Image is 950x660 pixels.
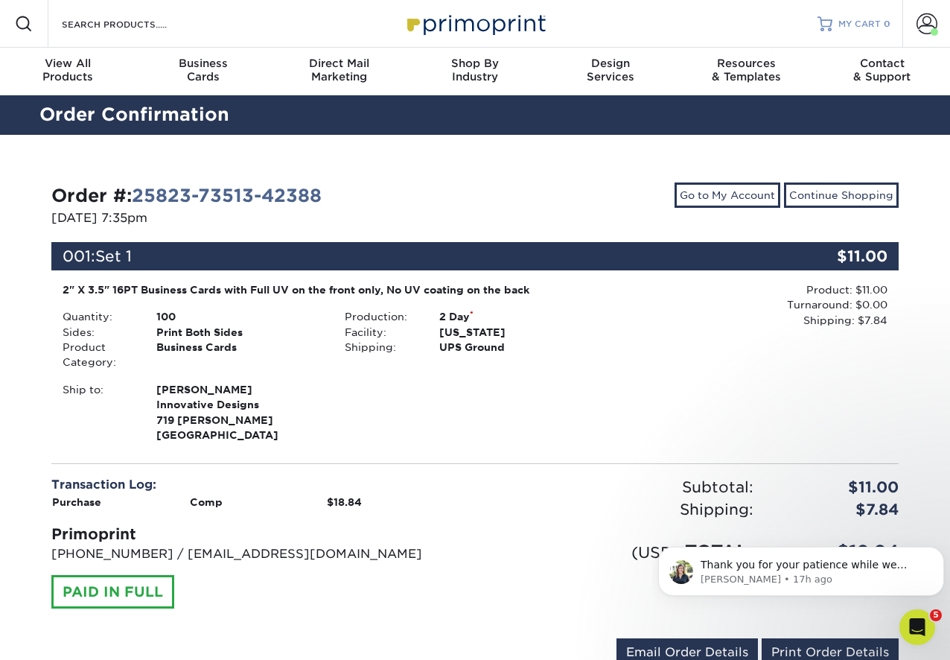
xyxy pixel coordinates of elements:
[678,57,814,70] span: Resources
[675,183,780,208] a: Go to My Account
[156,413,322,428] span: 719 [PERSON_NAME]
[543,48,678,95] a: DesignServices
[814,57,950,70] span: Contact
[334,340,427,355] div: Shipping:
[272,57,407,70] span: Direct Mail
[156,382,322,441] strong: [GEOGRAPHIC_DATA]
[334,309,427,324] div: Production:
[428,325,616,340] div: [US_STATE]
[51,242,757,270] div: 001:
[51,382,145,443] div: Ship to:
[475,476,765,498] div: Subtotal:
[272,57,407,83] div: Marketing
[136,57,271,70] span: Business
[52,496,101,508] strong: Purchase
[814,57,950,83] div: & Support
[543,57,678,83] div: Services
[145,340,334,370] div: Business Cards
[51,340,145,370] div: Product Category:
[334,325,427,340] div: Facility:
[930,609,942,621] span: 5
[784,183,899,208] a: Continue Shopping
[475,498,765,521] div: Shipping:
[145,309,334,324] div: 100
[678,57,814,83] div: & Templates
[145,325,334,340] div: Print Both Sides
[28,101,922,129] h2: Order Confirmation
[407,48,543,95] a: Shop ByIndustry
[678,48,814,95] a: Resources& Templates
[407,57,543,70] span: Shop By
[51,476,464,494] div: Transaction Log:
[616,282,887,328] div: Product: $11.00 Turnaround: $0.00 Shipping: $7.84
[428,309,616,324] div: 2 Day
[60,15,205,33] input: SEARCH PRODUCTS.....
[51,545,464,563] p: [PHONE_NUMBER] / [EMAIL_ADDRESS][DOMAIN_NAME]
[51,185,322,206] strong: Order #:
[51,309,145,324] div: Quantity:
[652,515,950,620] iframe: Intercom notifications message
[543,57,678,70] span: Design
[272,48,407,95] a: Direct MailMarketing
[51,575,174,609] div: PAID IN FULL
[814,48,950,95] a: Contact& Support
[838,18,881,31] span: MY CART
[156,397,322,412] span: Innovative Designs
[95,247,132,265] span: Set 1
[407,57,543,83] div: Industry
[156,382,322,397] span: [PERSON_NAME]
[899,609,935,645] iframe: Intercom live chat
[765,498,910,521] div: $7.84
[757,242,899,270] div: $11.00
[51,209,464,227] p: [DATE] 7:35pm
[136,57,271,83] div: Cards
[132,185,322,206] a: 25823-73513-42388
[401,7,549,39] img: Primoprint
[51,523,464,545] div: Primoprint
[631,543,679,562] small: (USD)
[4,615,127,655] iframe: Google Customer Reviews
[136,48,271,95] a: BusinessCards
[190,496,223,508] strong: Comp
[428,340,616,355] div: UPS Ground
[327,496,362,508] strong: $18.84
[51,325,145,340] div: Sides:
[884,19,890,29] span: 0
[765,476,910,498] div: $11.00
[63,282,605,297] div: 2" X 3.5" 16PT Business Cards with Full UV on the front only, No UV coating on the back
